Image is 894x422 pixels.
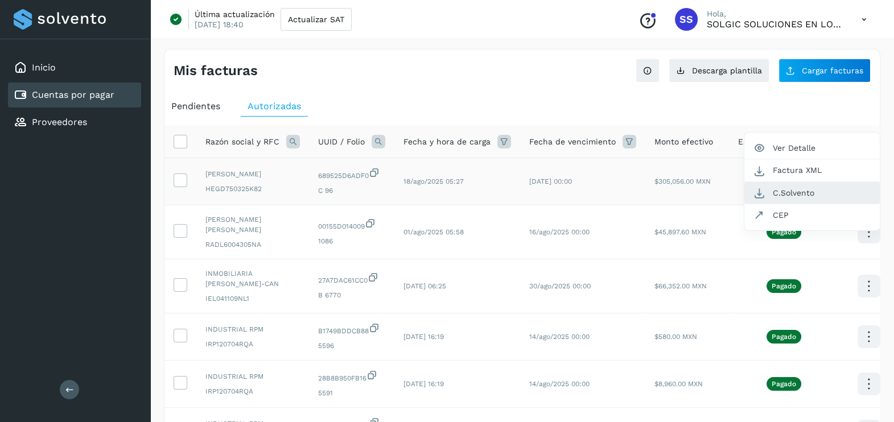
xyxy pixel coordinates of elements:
a: Cuentas por pagar [32,89,114,100]
button: Ver Detalle [744,137,880,159]
button: CEP [744,204,880,226]
div: Cuentas por pagar [8,82,141,107]
div: Proveedores [8,110,141,135]
button: Factura XML [744,159,880,181]
button: C.Solvento [744,182,880,204]
a: Proveedores [32,117,87,127]
a: Inicio [32,62,56,73]
div: Inicio [8,55,141,80]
